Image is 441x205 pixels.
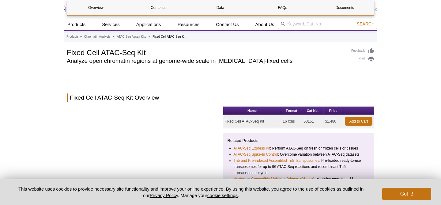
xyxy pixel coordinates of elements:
[252,19,278,30] a: About Us
[234,151,278,158] a: ATAC-Seq Spike-In Control
[80,35,82,38] li: »
[382,188,431,200] button: Got it!
[234,176,315,182] a: Nextera™-Compatible Multiplex Primers (96 plex)
[351,56,374,63] a: Print
[84,34,111,40] a: Chromatin Analysis
[357,21,375,26] span: Search
[67,58,345,64] h2: Analyze open chromatin regions at genome-wide scale in [MEDICAL_DATA]-fixed cells
[323,115,343,128] td: $1,480
[113,35,115,38] li: »
[212,19,242,30] a: Contact Us
[278,19,377,29] input: Keyword, Cat. No.
[149,35,150,38] li: »
[174,19,203,30] a: Resources
[234,158,319,164] a: Tn5 and Pre-indexed Assembled Tn5 Transposomes
[254,0,311,15] a: FAQs
[234,158,364,176] li: : Pre-loaded ready-to-use transposomes for up to 96 ATAC-Seq reactions and recombinant Tn5 transp...
[67,47,345,57] h1: Fixed Cell ATAC-Seq Kit
[234,151,364,158] li: : Overcome variation between ATAC-Seq datasets
[98,19,123,30] a: Services
[191,0,249,15] a: Data
[234,145,364,151] li: : Perform ATAC-Seq on fresh or frozen cells or tissues
[323,107,343,115] th: Price
[302,115,323,128] td: 53151
[223,115,281,128] td: Fixed Cell ATAC-Seq Kit
[207,193,238,198] button: cookie settings
[351,47,374,54] a: Feedback
[234,145,270,151] a: ATAC-Seq Express Kit
[228,138,370,144] p: Related Products:
[67,0,125,15] a: Overview
[223,107,281,115] th: Name
[153,35,185,38] li: Fixed Cell ATAC-Seq Kit
[355,21,376,27] button: Search
[10,186,372,199] p: This website uses cookies to provide necessary site functionality and improve your online experie...
[234,176,364,188] li: : Multiplex more than 16 samples
[117,34,146,40] a: ATAC-Seq Assay Kits
[150,193,178,198] a: Privacy Policy
[345,117,372,126] a: Add to Cart
[129,0,187,15] a: Contents
[133,19,165,30] a: Applications
[281,107,302,115] th: Format
[67,93,374,102] h2: Fixed Cell ATAC-Seq Kit Overview
[316,0,374,15] a: Documents
[281,115,302,128] td: 16 rxns
[64,19,89,30] a: Products
[66,34,78,40] a: Products
[302,107,323,115] th: Cat No.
